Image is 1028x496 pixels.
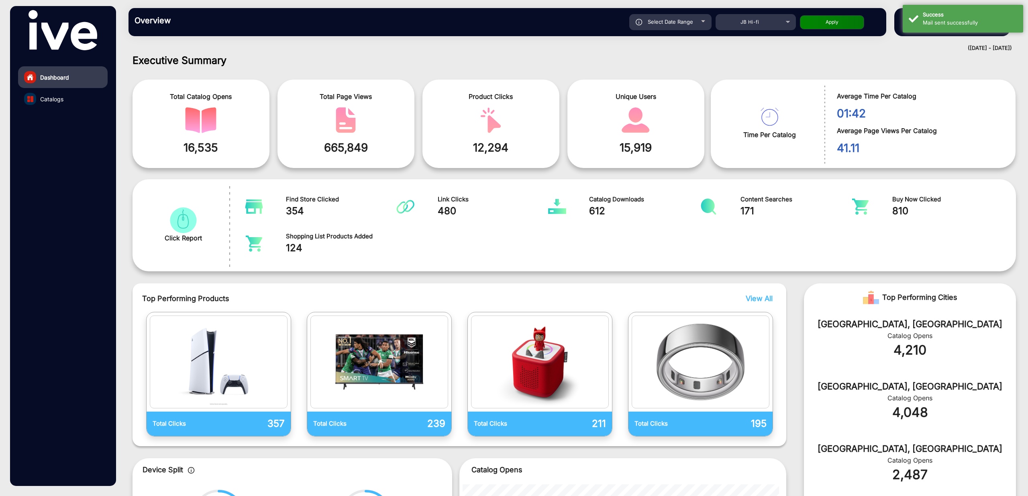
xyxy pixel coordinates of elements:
[540,416,606,431] p: 211
[152,318,285,406] img: catalog
[330,107,361,133] img: catalog
[816,393,1004,403] div: Catalog Opens
[27,96,33,102] img: catalog
[882,289,957,305] span: Top Performing Cities
[740,195,851,204] span: Content Searches
[620,107,651,133] img: catalog
[40,73,69,82] span: Dashboard
[744,293,771,304] button: View All
[428,139,553,156] span: 12,294
[133,54,1016,66] h1: Executive Summary
[800,15,864,29] button: Apply
[816,331,1004,340] div: Catalog Opens
[438,204,549,218] span: 480
[863,289,879,305] img: Rank image
[851,199,869,215] img: catalog
[648,18,693,25] span: Select Date Range
[284,139,408,156] span: 665,849
[816,403,1004,422] div: 4,048
[816,340,1004,360] div: 4,210
[286,204,397,218] span: 354
[379,416,445,431] p: 239
[218,416,285,431] p: 357
[837,91,1004,101] span: Average Time Per Catalog
[700,199,718,215] img: catalog
[139,139,263,156] span: 16,535
[573,139,698,156] span: 15,919
[634,419,701,428] p: Total Clicks
[837,139,1004,156] span: 41.11
[816,465,1004,484] div: 2,487
[286,195,397,204] span: Find Store Clicked
[165,233,202,243] span: Click Report
[548,199,566,215] img: catalog
[313,318,446,406] img: catalog
[589,195,700,204] span: Catalog Downloads
[923,19,1017,27] div: Mail sent successfully
[471,464,774,475] p: Catalog Opens
[761,108,779,126] img: catalog
[245,199,263,215] img: catalog
[143,465,183,474] span: Device Split
[589,204,700,218] span: 612
[700,416,767,431] p: 195
[286,232,397,241] span: Shopping List Products Added
[816,380,1004,393] div: [GEOGRAPHIC_DATA], [GEOGRAPHIC_DATA]
[837,126,1004,135] span: Average Page Views Per Catalog
[27,74,34,81] img: home
[474,419,540,428] p: Total Clicks
[185,107,216,133] img: catalog
[816,318,1004,331] div: [GEOGRAPHIC_DATA], [GEOGRAPHIC_DATA]
[40,95,63,103] span: Catalogs
[573,92,698,101] span: Unique Users
[188,467,195,473] img: icon
[816,455,1004,465] div: Catalog Opens
[837,105,1004,122] span: 01:42
[18,66,108,88] a: Dashboard
[740,204,851,218] span: 171
[634,318,767,406] img: catalog
[816,442,1004,455] div: [GEOGRAPHIC_DATA], [GEOGRAPHIC_DATA]
[428,92,553,101] span: Product Clicks
[18,88,108,110] a: Catalogs
[29,10,97,50] img: vmg-logo
[740,19,759,25] span: JB Hi-fi
[746,294,773,303] span: View All
[120,44,1012,52] div: ([DATE] - [DATE])
[142,293,628,304] span: Top Performing Products
[396,199,414,215] img: catalog
[286,241,397,255] span: 124
[153,419,219,428] p: Total Clicks
[313,419,379,428] p: Total Clicks
[284,92,408,101] span: Total Page Views
[167,207,199,233] img: catalog
[892,204,1003,218] span: 810
[923,11,1017,19] div: Success
[475,107,506,133] img: catalog
[135,16,247,25] h3: Overview
[636,19,642,25] img: icon
[892,195,1003,204] span: Buy Now Clicked
[139,92,263,101] span: Total Catalog Opens
[245,236,263,252] img: catalog
[473,318,606,406] img: catalog
[438,195,549,204] span: Link Clicks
